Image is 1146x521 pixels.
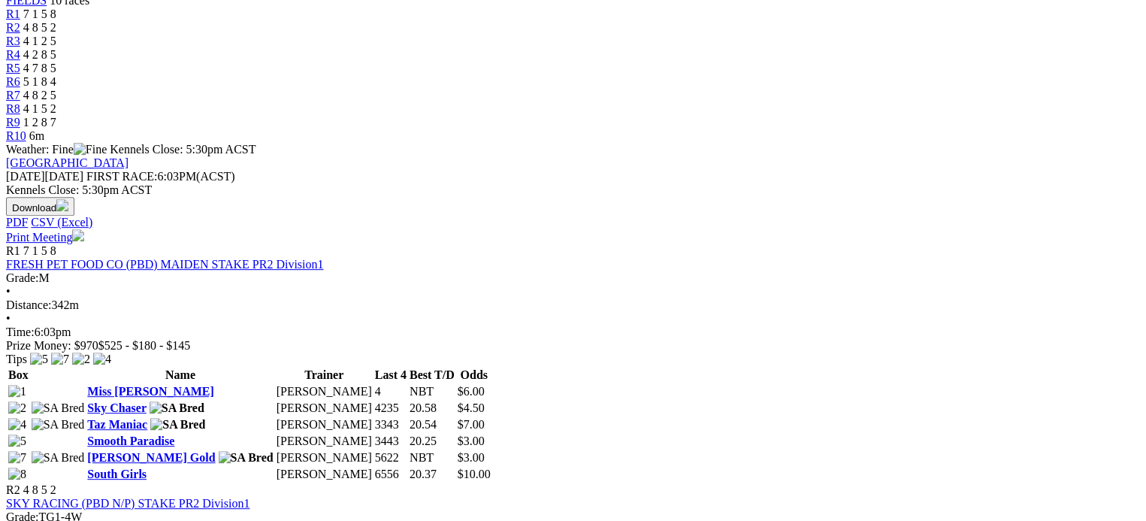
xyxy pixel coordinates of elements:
img: 5 [30,353,48,366]
td: [PERSON_NAME] [276,401,373,416]
a: R10 [6,129,26,142]
a: Smooth Paradise [87,435,174,447]
img: 7 [8,451,26,465]
div: Download [6,216,1140,229]
img: 8 [8,468,26,481]
a: R1 [6,8,20,20]
img: 4 [8,418,26,432]
span: R1 [6,244,20,257]
td: 20.58 [409,401,455,416]
a: [GEOGRAPHIC_DATA] [6,156,129,169]
span: R2 [6,483,20,496]
span: 7 1 5 8 [23,244,56,257]
span: 6m [29,129,44,142]
td: 3343 [374,417,407,432]
td: 20.25 [409,434,455,449]
span: $525 - $180 - $145 [98,339,191,352]
a: R4 [6,48,20,61]
div: 342m [6,298,1140,312]
span: 4 8 2 5 [23,89,56,101]
a: Print Meeting [6,231,84,244]
span: Distance: [6,298,51,311]
span: • [6,312,11,325]
div: Prize Money: $970 [6,339,1140,353]
span: $10.00 [458,468,491,480]
a: CSV (Excel) [31,216,92,229]
img: 1 [8,385,26,398]
td: [PERSON_NAME] [276,417,373,432]
span: Weather: Fine [6,143,110,156]
a: Miss [PERSON_NAME] [87,385,213,398]
a: R7 [6,89,20,101]
span: $6.00 [458,385,485,398]
span: $3.00 [458,435,485,447]
span: FIRST RACE: [86,170,157,183]
span: Kennels Close: 5:30pm ACST [110,143,256,156]
th: Name [86,368,274,383]
img: 2 [72,353,90,366]
span: $3.00 [458,451,485,464]
img: 5 [8,435,26,448]
img: SA Bred [32,401,85,415]
td: 4235 [374,401,407,416]
a: R2 [6,21,20,34]
span: 6:03PM(ACST) [86,170,235,183]
img: 7 [51,353,69,366]
span: $7.00 [458,418,485,431]
span: Box [8,368,29,381]
div: 6:03pm [6,326,1140,339]
a: R9 [6,116,20,129]
span: Time: [6,326,35,338]
span: 4 7 8 5 [23,62,56,74]
span: • [6,285,11,298]
div: M [6,271,1140,285]
span: $4.50 [458,401,485,414]
span: [DATE] [6,170,83,183]
img: printer.svg [72,229,84,241]
th: Odds [457,368,491,383]
a: R5 [6,62,20,74]
a: R3 [6,35,20,47]
img: Fine [74,143,107,156]
td: [PERSON_NAME] [276,467,373,482]
span: Grade: [6,271,39,284]
a: South Girls [87,468,147,480]
img: 2 [8,401,26,415]
img: 4 [93,353,111,366]
span: 4 1 5 2 [23,102,56,115]
span: 4 1 2 5 [23,35,56,47]
img: SA Bred [150,418,205,432]
a: R6 [6,75,20,88]
td: 5622 [374,450,407,465]
span: 4 8 5 2 [23,483,56,496]
a: Taz Maniac [87,418,147,431]
img: SA Bred [150,401,204,415]
span: 4 2 8 5 [23,48,56,61]
span: 7 1 5 8 [23,8,56,20]
span: 1 2 8 7 [23,116,56,129]
a: R8 [6,102,20,115]
span: 5 1 8 4 [23,75,56,88]
a: Sky Chaser [87,401,146,414]
td: 4 [374,384,407,399]
button: Download [6,197,74,216]
td: [PERSON_NAME] [276,434,373,449]
td: [PERSON_NAME] [276,450,373,465]
td: 3443 [374,434,407,449]
img: download.svg [56,199,68,211]
span: Tips [6,353,27,365]
td: [PERSON_NAME] [276,384,373,399]
th: Last 4 [374,368,407,383]
td: 20.54 [409,417,455,432]
td: NBT [409,384,455,399]
img: SA Bred [32,451,85,465]
th: Best T/D [409,368,455,383]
